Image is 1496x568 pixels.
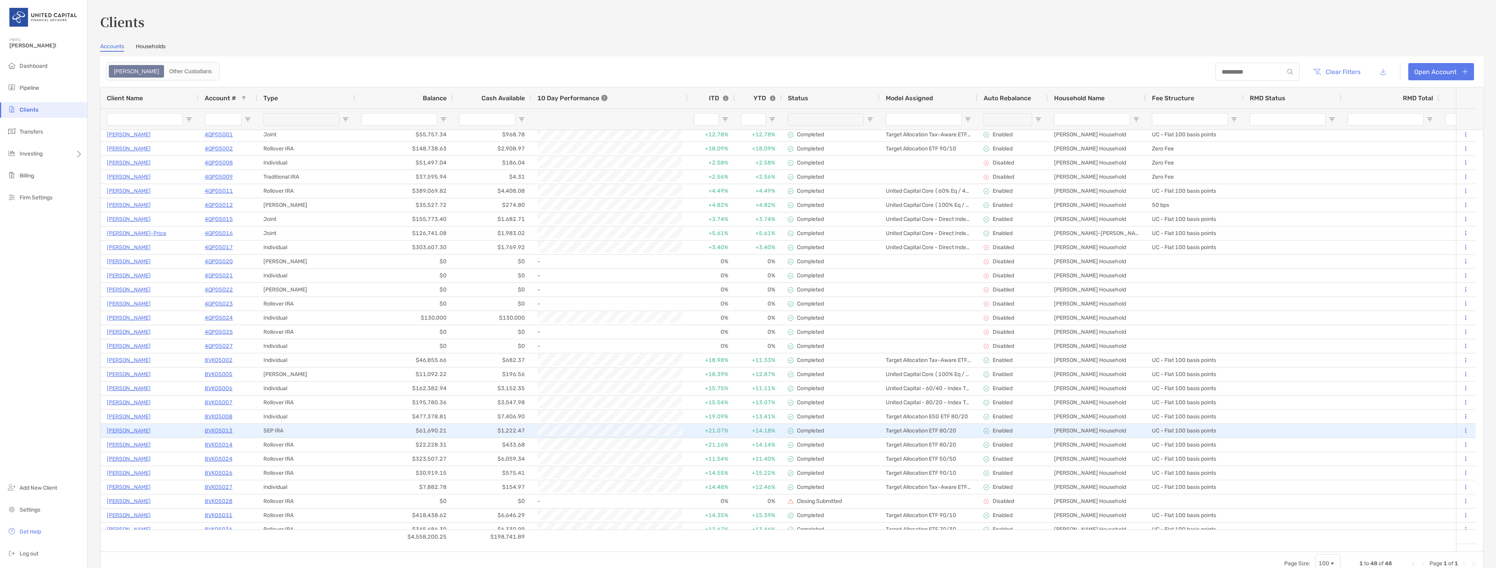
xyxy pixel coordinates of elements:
[205,200,233,210] p: 4QP05012
[110,66,163,77] div: Zoe
[688,170,735,184] div: +2.56%
[355,283,453,297] div: $0
[107,299,151,309] p: [PERSON_NAME]
[453,198,531,212] div: $274.80
[688,339,735,353] div: 0%
[205,186,233,196] a: 4QP05011
[107,369,151,379] a: [PERSON_NAME]
[788,245,793,250] img: complete icon
[205,341,233,351] p: 4QP05027
[880,142,977,156] div: Target Allocation ETF 90/10
[735,184,782,198] div: +4.49%
[257,170,355,184] div: Traditional IRA
[107,313,151,323] a: [PERSON_NAME]
[355,367,453,381] div: $11,092.22
[788,174,793,180] img: complete icon
[355,198,453,212] div: $35,527.72
[735,339,782,353] div: 0%
[1250,113,1326,126] input: RMD Status Filter Input
[453,212,531,226] div: $1,682.71
[355,128,453,141] div: $55,757.34
[107,257,151,266] a: [PERSON_NAME]
[453,339,531,353] div: $0
[355,325,453,339] div: $0
[1035,116,1042,123] button: Open Filter Menu
[165,66,216,77] div: Other Custodians
[1048,128,1146,141] div: [PERSON_NAME] Household
[735,198,782,212] div: +4.82%
[107,341,151,351] a: [PERSON_NAME]
[984,329,989,335] img: icon image
[355,170,453,184] div: $37,595.94
[205,228,233,238] p: 4QP05016
[722,116,728,123] button: Open Filter Menu
[107,186,151,196] a: [PERSON_NAME]
[7,61,16,70] img: dashboard icon
[1146,142,1244,156] div: Zero Fee
[257,382,355,395] div: Individual
[7,170,16,180] img: billing icon
[107,355,151,365] a: [PERSON_NAME]
[107,285,151,295] p: [PERSON_NAME]
[688,255,735,268] div: 0%
[1146,241,1244,254] div: UC - Flat 100 basis points
[1048,367,1146,381] div: [PERSON_NAME] Household
[1287,69,1293,75] img: input icon
[1427,116,1433,123] button: Open Filter Menu
[735,382,782,395] div: +11.11%
[788,203,793,208] img: complete icon
[688,311,735,325] div: 0%
[106,62,220,80] div: segmented control
[1048,170,1146,184] div: [PERSON_NAME] Household
[1307,63,1367,80] button: Clear Filters
[880,353,977,367] div: Target Allocation Tax-Aware ETF 80/20
[1048,184,1146,198] div: [PERSON_NAME] Household
[205,113,242,126] input: Account # Filter Input
[769,116,775,123] button: Open Filter Menu
[1146,367,1244,381] div: UC - Flat 100 basis points
[355,226,453,240] div: $126,741.08
[9,3,78,31] img: United Capital Logo
[107,214,151,224] a: [PERSON_NAME]
[257,156,355,170] div: Individual
[453,367,531,381] div: $196.56
[107,327,151,337] a: [PERSON_NAME]
[1048,353,1146,367] div: [PERSON_NAME] Household
[453,241,531,254] div: $1,769.92
[688,198,735,212] div: +4.82%
[107,200,151,210] a: [PERSON_NAME]
[984,259,989,264] img: icon image
[1048,283,1146,297] div: [PERSON_NAME] Household
[205,327,233,337] a: 4QP05025
[205,144,233,154] p: 4QP05002
[886,113,962,126] input: Model Assigned Filter Input
[186,116,192,123] button: Open Filter Menu
[205,369,233,379] p: 8VK05005
[205,242,233,252] a: 4QP05017
[257,283,355,297] div: [PERSON_NAME]
[735,212,782,226] div: +3.74%
[688,184,735,198] div: +4.49%
[1146,156,1244,170] div: Zero Fee
[453,311,531,325] div: $130,000
[1152,113,1228,126] input: Fee Structure Filter Input
[880,198,977,212] div: United Capital Core (100% Eq / 0% Fi)
[205,214,233,224] a: 4QP05015
[107,228,166,238] p: [PERSON_NAME]-Price
[688,241,735,254] div: +3.40%
[984,188,989,194] img: icon image
[788,146,793,152] img: complete icon
[688,297,735,311] div: 0%
[107,271,151,280] p: [PERSON_NAME]
[107,383,151,393] a: [PERSON_NAME]
[453,255,531,268] div: $0
[205,285,233,295] p: 4QP05022
[735,367,782,381] div: +12.87%
[453,156,531,170] div: $186.04
[984,315,989,321] img: icon image
[735,226,782,240] div: +5.61%
[453,170,531,184] div: $4.31
[1329,116,1335,123] button: Open Filter Menu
